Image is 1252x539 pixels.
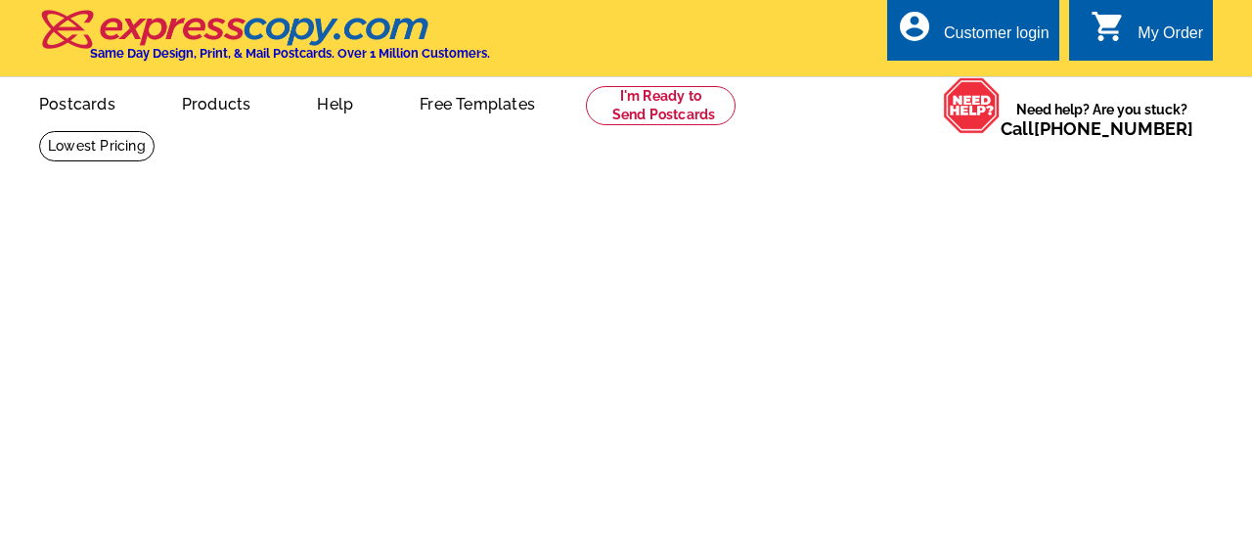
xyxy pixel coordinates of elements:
[1034,118,1193,139] a: [PHONE_NUMBER]
[897,22,1050,46] a: account_circle Customer login
[388,79,566,125] a: Free Templates
[943,77,1001,134] img: help
[39,23,490,61] a: Same Day Design, Print, & Mail Postcards. Over 1 Million Customers.
[151,79,283,125] a: Products
[1001,118,1193,139] span: Call
[286,79,384,125] a: Help
[1091,9,1126,44] i: shopping_cart
[1001,100,1203,139] span: Need help? Are you stuck?
[1091,22,1203,46] a: shopping_cart My Order
[944,24,1050,52] div: Customer login
[897,9,932,44] i: account_circle
[90,46,490,61] h4: Same Day Design, Print, & Mail Postcards. Over 1 Million Customers.
[8,79,147,125] a: Postcards
[1138,24,1203,52] div: My Order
